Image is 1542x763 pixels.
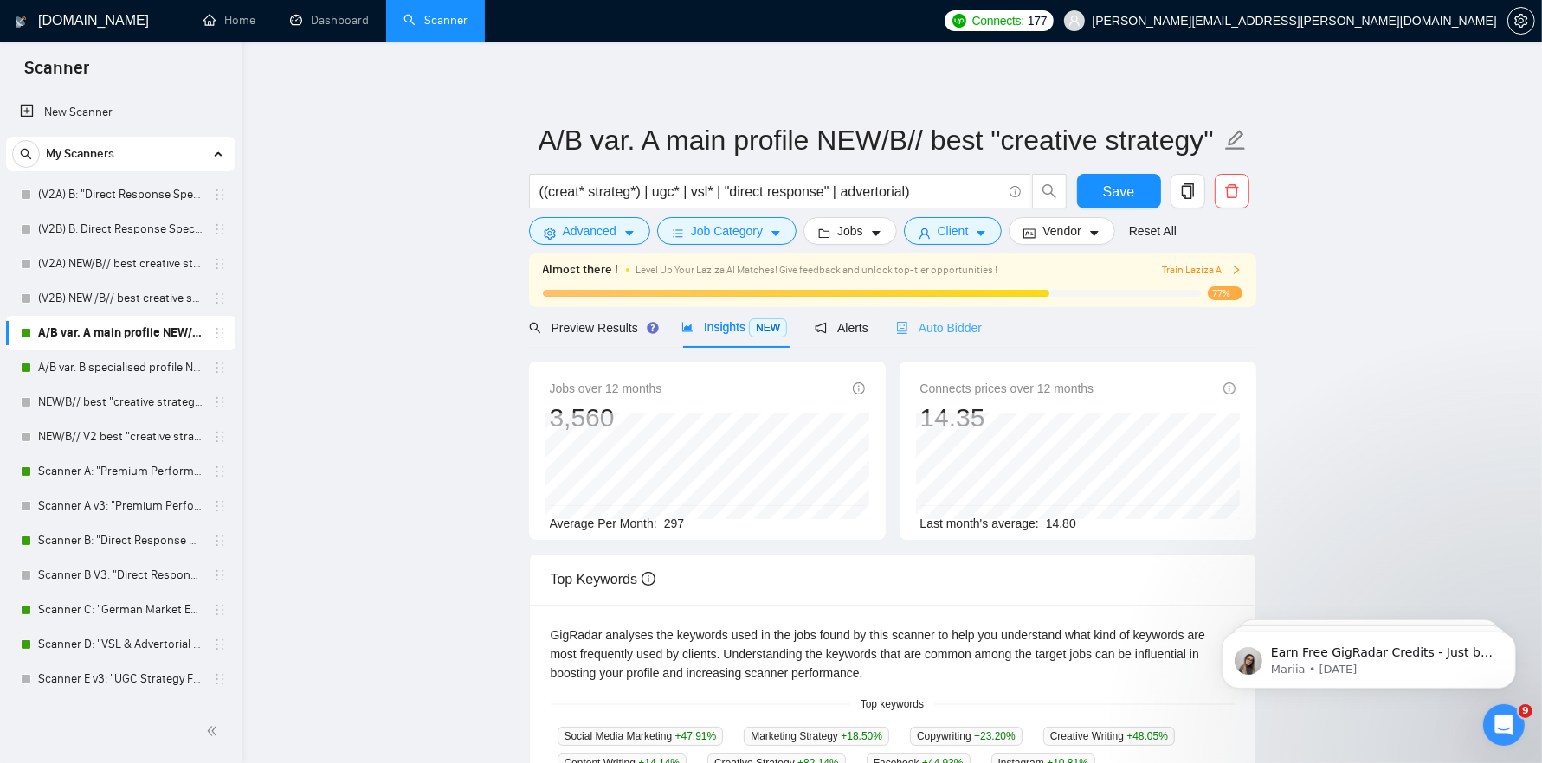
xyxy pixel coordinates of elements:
button: barsJob Categorycaret-down [657,217,797,245]
span: Client [938,221,969,240]
button: search [1032,174,1067,208]
span: holder [213,430,227,444]
img: upwork-logo.png [952,14,966,28]
span: Almost there ! [543,260,619,279]
span: idcard [1023,227,1036,240]
span: Level Up Your Laziza AI Matches! Give feedback and unlock top-tier opportunities ! [636,264,998,276]
span: 14.80 [1046,516,1076,530]
span: user [1068,15,1081,27]
span: holder [213,603,227,617]
span: Connects prices over 12 months [920,379,1094,398]
span: caret-down [1088,227,1100,240]
a: NEW/B// V2 best "creative strategy" cover letter [38,420,203,454]
a: (V2B) B: Direct Response Specialist [38,212,203,247]
button: idcardVendorcaret-down [1009,217,1114,245]
span: +48.05 % [1126,730,1168,742]
span: edit [1224,129,1247,151]
a: Scanner E v3: "UGC Strategy Focus" [38,662,203,696]
span: Alerts [815,321,868,335]
span: +47.91 % [675,730,717,742]
a: setting [1507,14,1535,28]
span: delete [1216,183,1248,199]
input: Search Freelance Jobs... [539,181,1002,202]
a: dashboardDashboard [290,13,369,28]
span: search [1033,183,1066,199]
span: Average Per Month: [550,516,657,530]
a: Scanner B: "Direct Response Specialist" [38,523,203,558]
span: holder [213,534,227,548]
span: Creative Writing [1043,727,1175,746]
span: robot [896,322,908,334]
a: (V2A) NEW/B// best creative strategy [38,247,203,281]
span: Save [1103,181,1134,202]
a: A/B var. A main profile NEW/B// best "creative strategy" cover letter [38,316,203,350]
iframe: Intercom live chat [1483,704,1525,746]
span: search [529,322,541,334]
span: area-chart [681,321,694,333]
span: holder [213,465,227,478]
a: searchScanner [403,13,468,28]
a: Scanner B V3: "Direct Response Specialist" [38,558,203,593]
span: holder [213,222,227,236]
span: Connects: [972,11,1024,30]
span: copy [1171,183,1204,199]
a: Scanner D: "VSL & Advertorial Specialist" [38,627,203,662]
span: My Scanners [46,137,114,171]
button: Train Laziza AI [1162,262,1242,279]
span: 297 [664,516,684,530]
span: info-circle [642,572,655,586]
a: Scanner E: "UGC Strategy Focus" [38,696,203,731]
span: caret-down [770,227,782,240]
span: Job Category [691,221,763,240]
span: NEW [749,318,787,337]
span: +18.50 % [841,730,882,742]
a: (V2B) NEW /B// best creative strategy [38,281,203,316]
div: 14.35 [920,401,1094,434]
span: holder [213,326,227,340]
span: search [13,148,39,160]
img: logo [15,8,27,35]
input: Scanner name... [539,119,1221,162]
span: holder [213,257,227,271]
span: caret-down [870,227,882,240]
span: holder [213,395,227,409]
a: Reset All [1129,221,1177,240]
div: GigRadar analyses the keywords used in the jobs found by this scanner to help you understand what... [551,625,1235,683]
span: Scanner [10,55,103,92]
span: holder [213,361,227,375]
button: folderJobscaret-down [803,217,897,245]
span: setting [544,227,556,240]
span: +23.20 % [974,730,1016,742]
span: holder [213,638,227,651]
span: Advanced [563,221,616,240]
button: Save [1077,174,1161,208]
span: setting [1508,14,1534,28]
button: userClientcaret-down [904,217,1003,245]
span: folder [818,227,830,240]
button: setting [1507,7,1535,35]
span: 77% [1208,286,1242,300]
span: holder [213,672,227,686]
span: holder [213,188,227,202]
span: 177 [1028,11,1047,30]
span: info-circle [1010,186,1021,197]
span: Top keywords [850,696,934,713]
span: right [1231,265,1242,275]
a: (V2A) B: "Direct Response Specialist" [38,177,203,212]
a: A/B var. B specialised profile NEW/B// best "creative strategy" cover letter [38,350,203,385]
a: New Scanner [20,95,222,130]
span: Last month's average: [920,516,1039,530]
button: copy [1171,174,1205,208]
span: notification [815,322,827,334]
span: user [919,227,931,240]
a: Scanner C: "German Market Expert" [38,593,203,627]
span: Vendor [1042,221,1081,240]
iframe: Intercom notifications message [1196,595,1542,716]
span: Jobs [837,221,863,240]
div: Top Keywords [551,555,1235,604]
span: Marketing Strategy [744,727,889,746]
span: holder [213,568,227,582]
